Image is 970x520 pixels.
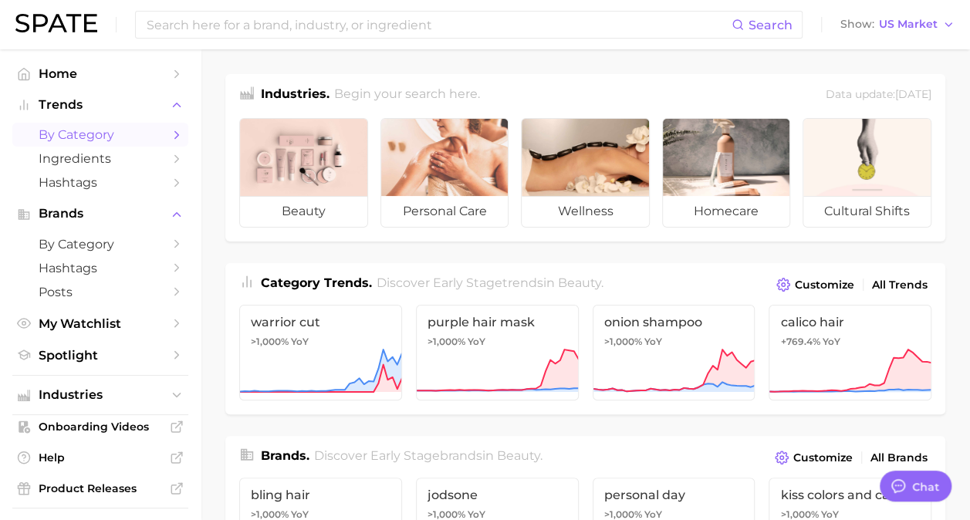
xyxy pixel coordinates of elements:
a: Ingredients [12,147,188,171]
span: Product Releases [39,481,162,495]
span: Discover Early Stage brands in . [314,448,542,463]
button: Customize [772,274,858,295]
span: Discover Early Stage trends in . [377,275,603,290]
span: by Category [39,237,162,252]
a: by Category [12,123,188,147]
span: >1,000% [428,336,465,347]
span: Category Trends . [261,275,372,290]
span: Spotlight [39,348,162,363]
span: calico hair [780,315,920,329]
a: homecare [662,118,791,228]
span: Customize [793,451,853,464]
span: personal day [604,488,744,502]
a: Posts [12,280,188,304]
span: Hashtags [39,261,162,275]
span: beauty [240,196,367,227]
a: Hashtags [12,171,188,194]
span: YoY [822,336,840,348]
span: beauty [558,275,601,290]
a: calico hair+769.4% YoY [769,305,931,400]
span: YoY [644,336,662,348]
a: Hashtags [12,256,188,280]
span: Customize [795,279,854,292]
span: Posts [39,285,162,299]
a: All Trends [868,275,931,295]
span: jodsone [428,488,567,502]
span: All Trends [872,279,928,292]
a: wellness [521,118,650,228]
a: cultural shifts [803,118,931,228]
a: All Brands [867,447,931,468]
span: Brands [39,207,162,221]
span: US Market [879,20,938,29]
a: Spotlight [12,343,188,367]
span: YoY [468,336,485,348]
span: Help [39,451,162,464]
span: My Watchlist [39,316,162,331]
span: Brands . [261,448,309,463]
a: onion shampoo>1,000% YoY [593,305,755,400]
span: onion shampoo [604,315,744,329]
span: Trends [39,98,162,112]
span: Show [840,20,874,29]
a: Product Releases [12,477,188,500]
span: >1,000% [780,508,818,520]
a: Help [12,446,188,469]
button: Industries [12,383,188,407]
h1: Industries. [261,85,330,106]
button: Brands [12,202,188,225]
a: warrior cut>1,000% YoY [239,305,402,400]
input: Search here for a brand, industry, or ingredient [145,12,732,38]
span: Home [39,66,162,81]
span: Industries [39,388,162,402]
span: All Brands [870,451,928,464]
span: YoY [291,336,309,348]
button: ShowUS Market [836,15,958,35]
h2: Begin your search here. [334,85,480,106]
a: purple hair mask>1,000% YoY [416,305,579,400]
span: Onboarding Videos [39,420,162,434]
img: SPATE [15,14,97,32]
span: beauty [497,448,540,463]
span: >1,000% [604,508,642,520]
span: wellness [522,196,649,227]
span: >1,000% [428,508,465,520]
a: My Watchlist [12,312,188,336]
span: >1,000% [251,508,289,520]
span: >1,000% [604,336,642,347]
button: Customize [771,447,857,468]
span: +769.4% [780,336,820,347]
span: cultural shifts [803,196,931,227]
span: by Category [39,127,162,142]
a: personal care [380,118,509,228]
a: by Category [12,232,188,256]
div: Data update: [DATE] [826,85,931,106]
a: Home [12,62,188,86]
span: bling hair [251,488,390,502]
span: homecare [663,196,790,227]
span: >1,000% [251,336,289,347]
span: purple hair mask [428,315,567,329]
a: Onboarding Videos [12,415,188,438]
span: warrior cut [251,315,390,329]
span: personal care [381,196,509,227]
a: beauty [239,118,368,228]
span: Hashtags [39,175,162,190]
button: Trends [12,93,188,116]
span: Ingredients [39,151,162,166]
span: Search [749,18,793,32]
span: kiss colors and care [780,488,920,502]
